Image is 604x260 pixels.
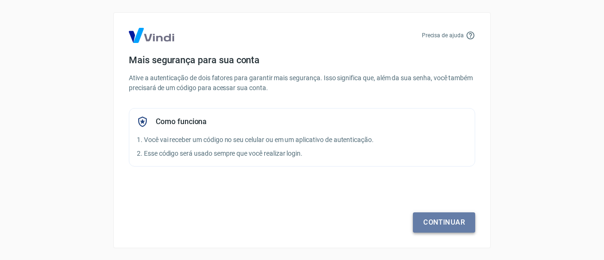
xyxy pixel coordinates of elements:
a: Continuar [413,212,475,232]
h5: Como funciona [156,117,207,126]
p: Precisa de ajuda [422,31,464,40]
h4: Mais segurança para sua conta [129,54,475,66]
img: Logo Vind [129,28,174,43]
p: Ative a autenticação de dois fatores para garantir mais segurança. Isso significa que, além da su... [129,73,475,93]
p: 1. Você vai receber um código no seu celular ou em um aplicativo de autenticação. [137,135,467,145]
p: 2. Esse código será usado sempre que você realizar login. [137,149,467,159]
